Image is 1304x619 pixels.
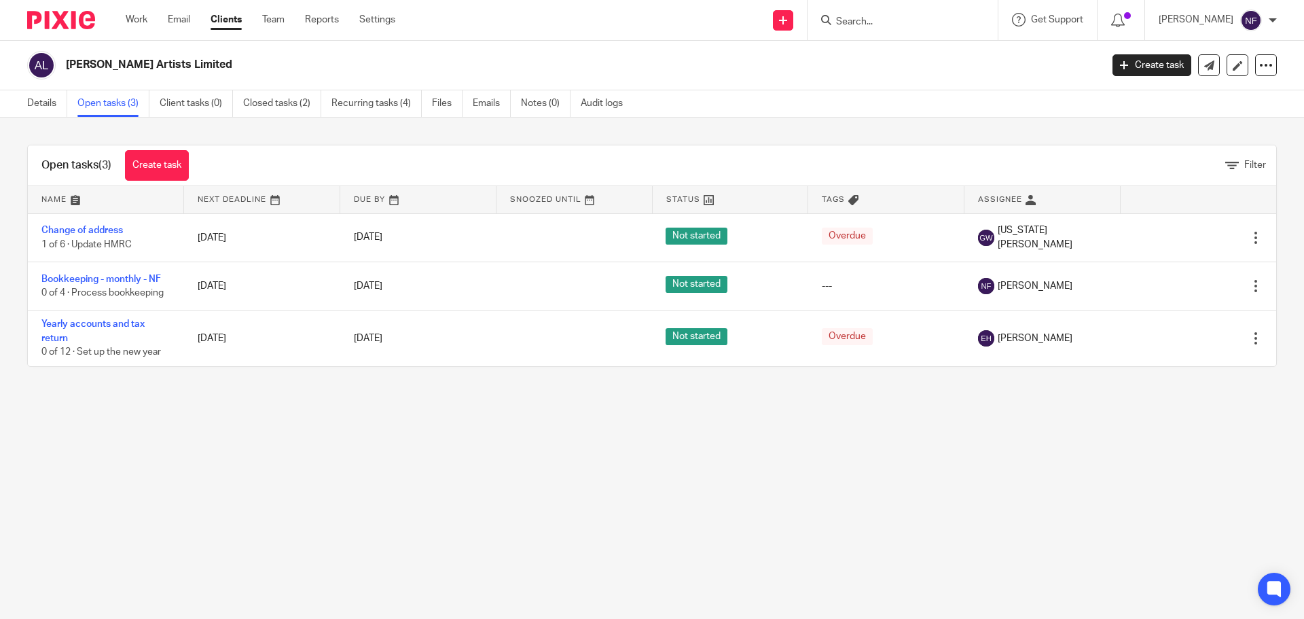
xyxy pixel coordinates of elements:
span: [PERSON_NAME] [998,279,1072,293]
a: Work [126,13,147,26]
a: Bookkeeping - monthly - NF [41,275,161,284]
span: Tags [822,196,845,203]
td: [DATE] [184,213,340,262]
td: [DATE] [184,311,340,366]
input: Search [835,16,957,29]
img: Pixie [27,11,95,29]
span: Filter [1244,160,1266,170]
h2: [PERSON_NAME] Artists Limited [66,58,887,72]
span: [DATE] [354,334,382,343]
a: Settings [359,13,395,26]
span: Status [666,196,700,203]
a: Clients [211,13,242,26]
span: [DATE] [354,281,382,291]
span: [DATE] [354,233,382,243]
a: Recurring tasks (4) [331,90,422,117]
h1: Open tasks [41,158,111,173]
span: Not started [666,228,727,245]
a: Notes (0) [521,90,570,117]
a: Create task [1112,54,1191,76]
a: Email [168,13,190,26]
span: 1 of 6 · Update HMRC [41,240,132,249]
span: Get Support [1031,15,1083,24]
img: svg%3E [978,230,994,246]
img: svg%3E [978,330,994,347]
span: (3) [98,160,111,171]
a: Details [27,90,67,117]
img: svg%3E [27,51,56,79]
span: 0 of 12 · Set up the new year [41,347,161,357]
p: [PERSON_NAME] [1159,13,1233,26]
span: [US_STATE][PERSON_NAME] [998,224,1107,251]
a: Client tasks (0) [160,90,233,117]
span: [PERSON_NAME] [998,332,1072,345]
a: Yearly accounts and tax return [41,319,145,342]
span: Not started [666,328,727,345]
td: [DATE] [184,262,340,310]
a: Create task [125,150,189,181]
span: Snoozed Until [510,196,581,203]
a: Files [432,90,463,117]
span: Overdue [822,328,873,345]
a: Change of address [41,226,123,235]
span: 0 of 4 · Process bookkeeping [41,288,164,298]
span: Not started [666,276,727,293]
a: Emails [473,90,511,117]
a: Open tasks (3) [77,90,149,117]
span: Overdue [822,228,873,245]
a: Reports [305,13,339,26]
div: --- [822,279,951,293]
a: Team [262,13,285,26]
a: Audit logs [581,90,633,117]
a: Closed tasks (2) [243,90,321,117]
img: svg%3E [1240,10,1262,31]
img: svg%3E [978,278,994,294]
